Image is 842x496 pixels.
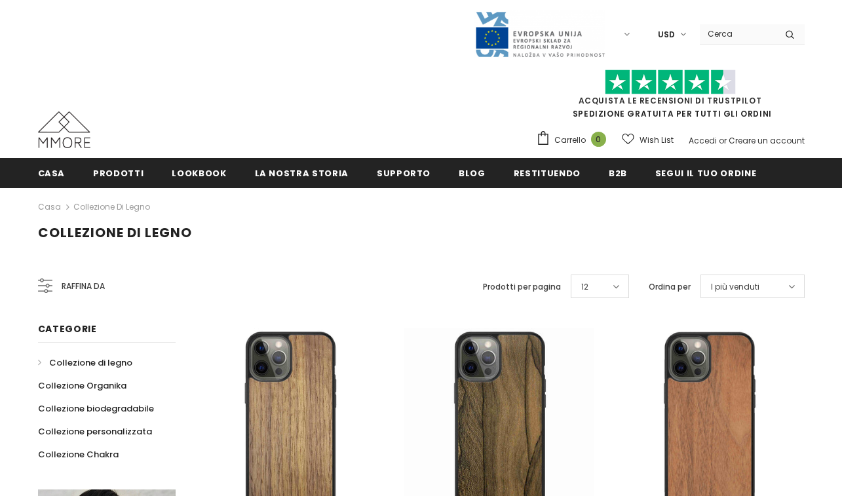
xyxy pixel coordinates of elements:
span: Blog [459,167,486,180]
span: Lookbook [172,167,226,180]
a: Acquista le recensioni di TrustPilot [579,95,762,106]
a: Wish List [622,128,674,151]
span: Wish List [640,134,674,147]
span: La nostra storia [255,167,349,180]
a: Segui il tuo ordine [655,158,756,187]
span: Casa [38,167,66,180]
span: SPEDIZIONE GRATUITA PER TUTTI GLI ORDINI [536,75,805,119]
a: Collezione di legno [73,201,150,212]
span: I più venduti [711,280,759,294]
a: Javni Razpis [474,28,605,39]
a: Carrello 0 [536,130,613,150]
a: Collezione Organika [38,374,126,397]
a: Prodotti [93,158,144,187]
span: supporto [377,167,431,180]
a: Accedi [689,135,717,146]
span: 12 [581,280,588,294]
a: Collezione biodegradabile [38,397,154,420]
span: USD [658,28,675,41]
a: Collezione di legno [38,351,132,374]
label: Prodotti per pagina [483,280,561,294]
img: Casi MMORE [38,111,90,148]
span: Prodotti [93,167,144,180]
a: La nostra storia [255,158,349,187]
input: Search Site [700,24,775,43]
a: Collezione Chakra [38,443,119,466]
span: Raffina da [62,279,105,294]
label: Ordina per [649,280,691,294]
span: Collezione di legno [49,356,132,369]
span: Segui il tuo ordine [655,167,756,180]
span: 0 [591,132,606,147]
a: Casa [38,158,66,187]
a: Restituendo [514,158,581,187]
a: Blog [459,158,486,187]
span: Carrello [554,134,586,147]
img: Javni Razpis [474,10,605,58]
span: Restituendo [514,167,581,180]
img: Fidati di Pilot Stars [605,69,736,95]
a: Collezione personalizzata [38,420,152,443]
a: Creare un account [729,135,805,146]
a: Casa [38,199,61,215]
span: or [719,135,727,146]
span: Collezione di legno [38,223,192,242]
a: Lookbook [172,158,226,187]
span: Collezione Chakra [38,448,119,461]
span: Categorie [38,322,97,335]
a: B2B [609,158,627,187]
span: Collezione Organika [38,379,126,392]
span: B2B [609,167,627,180]
span: Collezione biodegradabile [38,402,154,415]
a: supporto [377,158,431,187]
span: Collezione personalizzata [38,425,152,438]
